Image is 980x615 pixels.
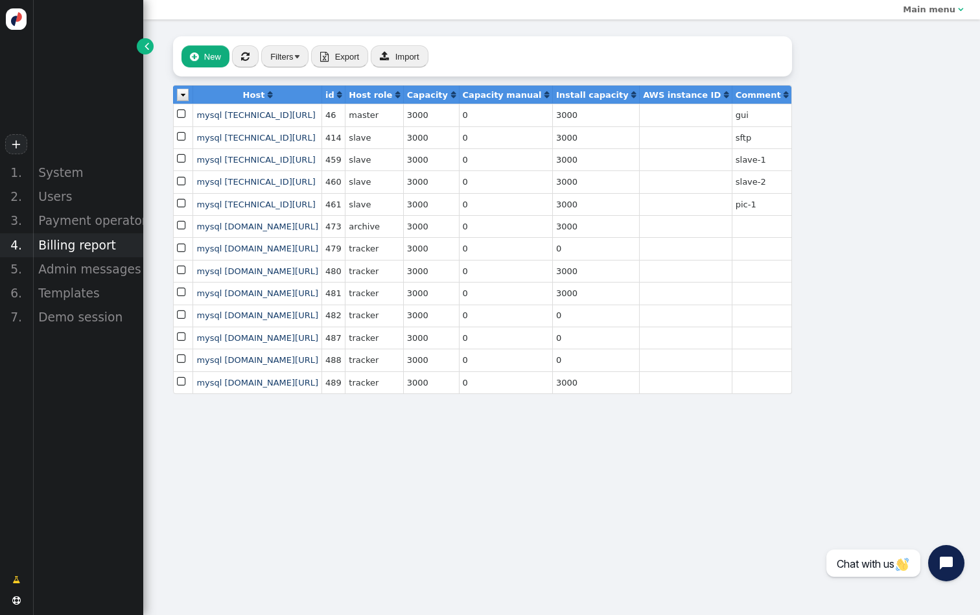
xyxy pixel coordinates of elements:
[321,260,345,282] td: 480
[196,266,318,276] a: mysql [DOMAIN_NAME][URL]
[243,90,265,100] b: Host
[137,38,153,54] a: 
[196,333,318,343] span: mysql [DOMAIN_NAME][URL]
[345,305,402,327] td: tracker
[459,148,552,170] td: 0
[32,305,143,329] div: Demo session
[196,222,318,231] a: mysql [DOMAIN_NAME][URL]
[321,371,345,393] td: 489
[459,126,552,148] td: 0
[345,126,402,148] td: slave
[32,233,143,257] div: Billing report
[196,133,315,143] span: mysql [TECHNICAL_ID][URL]
[403,215,459,237] td: 3000
[349,90,392,100] b: Host role
[395,91,400,99] span: Click to sort
[321,104,345,126] td: 46
[459,349,552,371] td: 0
[241,52,250,62] span: 
[321,282,345,304] td: 481
[311,45,368,67] button:  Export
[145,40,149,52] span: 
[261,45,309,67] button: Filters
[732,148,791,170] td: slave-1
[459,327,552,349] td: 0
[337,91,342,99] span: Click to sort
[784,91,788,99] span: Click to sort
[451,90,456,100] a: 
[232,45,259,67] button: 
[544,91,549,99] span: Click to sort
[32,281,143,305] div: Templates
[552,371,639,393] td: 3000
[177,106,188,122] span: 
[4,569,29,591] a: 
[371,45,428,67] button: Import
[177,284,188,301] span: 
[196,110,315,120] a: mysql [TECHNICAL_ID][URL]
[403,126,459,148] td: 3000
[196,378,318,388] a: mysql [DOMAIN_NAME][URL]
[459,305,552,327] td: 0
[196,288,318,298] a: mysql [DOMAIN_NAME][URL]
[552,126,639,148] td: 3000
[196,355,318,365] a: mysql [DOMAIN_NAME][URL]
[177,329,188,345] span: 
[321,237,345,259] td: 479
[196,200,315,209] a: mysql [TECHNICAL_ID][URL]
[345,282,402,304] td: tracker
[6,8,27,30] img: logo-icon.svg
[196,177,315,187] a: mysql [TECHNICAL_ID][URL]
[459,193,552,215] td: 0
[32,209,143,233] div: Payment operators
[177,174,188,190] span: 
[321,349,345,371] td: 488
[345,148,402,170] td: slave
[403,170,459,192] td: 3000
[177,89,189,101] img: icon_dropdown_trigger.png
[190,52,198,62] span: 
[177,374,188,390] span: 
[544,90,549,100] a: 
[12,574,20,586] span: 
[177,351,188,367] span: 
[552,349,639,371] td: 0
[32,257,143,281] div: Admin messages
[552,237,639,259] td: 0
[451,91,456,99] span: Click to sort
[403,148,459,170] td: 3000
[268,91,272,99] span: Click to sort
[552,282,639,304] td: 3000
[403,305,459,327] td: 3000
[345,215,402,237] td: archive
[724,91,729,99] span: Click to sort
[732,193,791,215] td: pic-1
[403,193,459,215] td: 3000
[459,371,552,393] td: 0
[643,90,721,100] b: AWS instance ID
[196,155,315,165] a: mysql [TECHNICAL_ID][URL]
[403,371,459,393] td: 3000
[345,170,402,192] td: slave
[459,104,552,126] td: 0
[320,52,329,62] span: 
[552,327,639,349] td: 0
[321,148,345,170] td: 459
[345,260,402,282] td: tracker
[5,134,27,154] a: +
[345,327,402,349] td: tracker
[335,52,360,62] span: Export
[321,215,345,237] td: 473
[631,91,636,99] span: Click to sort
[12,596,21,605] span: 
[177,307,188,323] span: 
[395,90,400,100] a: 
[463,90,542,100] b: Capacity manual
[732,170,791,192] td: slave-2
[32,185,143,209] div: Users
